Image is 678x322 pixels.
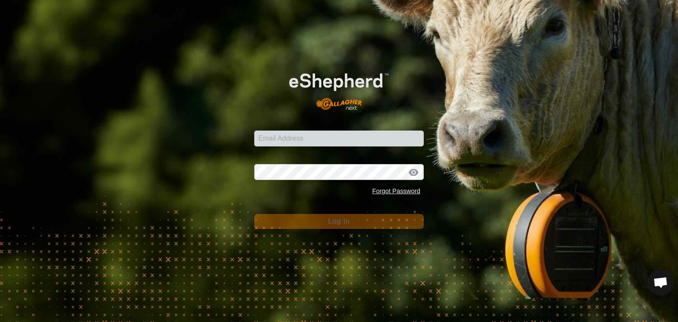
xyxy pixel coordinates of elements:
[254,214,424,229] button: Log In
[328,217,350,225] span: Log In
[372,187,420,195] a: Forgot Password
[648,269,674,296] div: Open chat
[254,131,424,146] input: Email Address
[271,59,407,117] img: E-shepherd Logo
